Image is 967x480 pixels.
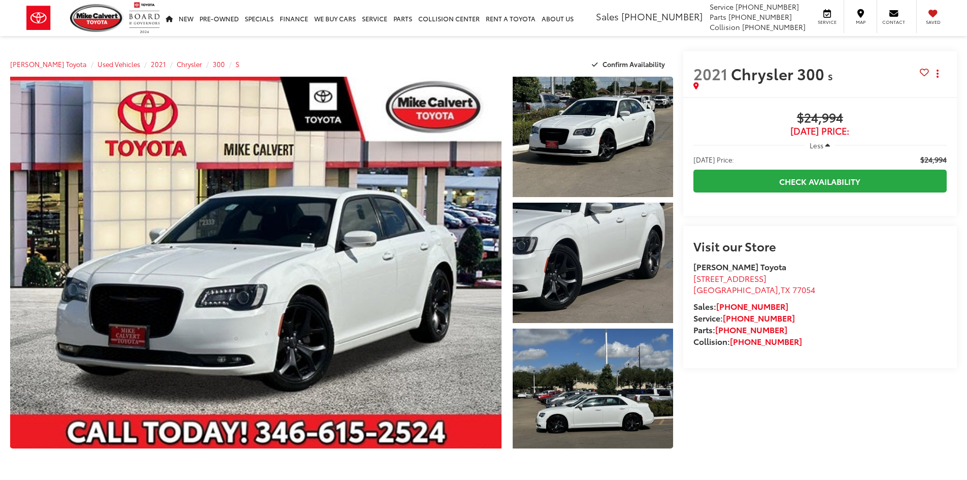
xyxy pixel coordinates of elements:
[693,126,947,136] span: [DATE] Price:
[70,4,124,32] img: Mike Calvert Toyota
[621,10,703,23] span: [PHONE_NUMBER]
[828,71,832,82] span: S
[693,154,734,165] span: [DATE] Price:
[929,65,947,82] button: Actions
[511,327,674,450] img: 2021 Chrysler 300 S
[781,283,790,295] span: TX
[177,59,202,69] a: Chrysler
[693,239,947,252] h2: Visit our Store
[693,283,778,295] span: [GEOGRAPHIC_DATA]
[693,272,815,296] a: [STREET_ADDRESS] [GEOGRAPHIC_DATA],TX 77054
[849,19,872,25] span: Map
[710,2,733,12] span: Service
[937,70,939,78] span: dropdown dots
[805,136,835,154] button: Less
[236,59,240,69] a: S
[10,77,502,449] a: Expand Photo 0
[710,12,726,22] span: Parts
[693,300,788,312] strong: Sales:
[693,170,947,193] a: Check Availability
[693,62,727,84] span: 2021
[922,19,944,25] span: Saved
[97,59,140,69] a: Used Vehicles
[213,59,225,69] a: 300
[810,141,823,150] span: Less
[586,55,673,73] button: Confirm Availability
[693,335,802,347] strong: Collision:
[151,59,166,69] a: 2021
[920,154,947,165] span: $24,994
[728,12,792,22] span: [PHONE_NUMBER]
[511,201,674,324] img: 2021 Chrysler 300 S
[596,10,619,23] span: Sales
[10,59,87,69] a: [PERSON_NAME] Toyota
[693,324,787,335] strong: Parts:
[816,19,839,25] span: Service
[730,335,802,347] a: [PHONE_NUMBER]
[710,22,740,32] span: Collision
[693,312,795,324] strong: Service:
[736,2,799,12] span: [PHONE_NUMBER]
[693,111,947,126] span: $24,994
[723,312,795,324] a: [PHONE_NUMBER]
[513,329,673,449] a: Expand Photo 3
[511,75,674,198] img: 2021 Chrysler 300 S
[5,75,506,451] img: 2021 Chrysler 300 S
[792,283,815,295] span: 77054
[513,77,673,197] a: Expand Photo 1
[742,22,806,32] span: [PHONE_NUMBER]
[715,324,787,335] a: [PHONE_NUMBER]
[513,203,673,323] a: Expand Photo 2
[731,62,828,84] span: Chrysler 300
[693,283,815,295] span: ,
[882,19,905,25] span: Contact
[716,300,788,312] a: [PHONE_NUMBER]
[603,59,665,69] span: Confirm Availability
[693,261,786,272] strong: [PERSON_NAME] Toyota
[693,272,766,284] span: [STREET_ADDRESS]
